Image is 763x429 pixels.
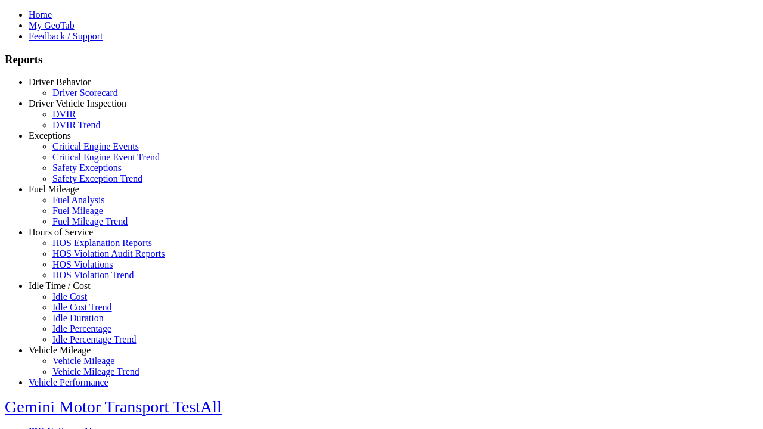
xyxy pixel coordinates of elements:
[52,238,152,248] a: HOS Explanation Reports
[52,206,103,216] a: Fuel Mileage
[29,184,79,194] a: Fuel Mileage
[52,248,165,259] a: HOS Violation Audit Reports
[52,356,114,366] a: Vehicle Mileage
[52,302,112,312] a: Idle Cost Trend
[29,31,103,41] a: Feedback / Support
[5,53,758,66] h3: Reports
[52,291,87,301] a: Idle Cost
[52,334,136,344] a: Idle Percentage Trend
[29,20,75,30] a: My GeoTab
[52,259,113,269] a: HOS Violations
[29,377,108,387] a: Vehicle Performance
[52,313,104,323] a: Idle Duration
[29,130,71,141] a: Exceptions
[29,10,52,20] a: Home
[52,109,76,119] a: DVIR
[5,397,222,416] a: Gemini Motor Transport TestAll
[52,163,122,173] a: Safety Exceptions
[52,173,142,184] a: Safety Exception Trend
[29,98,126,108] a: Driver Vehicle Inspection
[52,120,100,130] a: DVIR Trend
[52,324,111,334] a: Idle Percentage
[29,281,91,291] a: Idle Time / Cost
[52,141,139,151] a: Critical Engine Events
[52,366,139,377] a: Vehicle Mileage Trend
[52,195,105,205] a: Fuel Analysis
[29,77,91,87] a: Driver Behavior
[52,270,134,280] a: HOS Violation Trend
[29,345,91,355] a: Vehicle Mileage
[29,227,93,237] a: Hours of Service
[52,216,128,226] a: Fuel Mileage Trend
[52,152,160,162] a: Critical Engine Event Trend
[52,88,118,98] a: Driver Scorecard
